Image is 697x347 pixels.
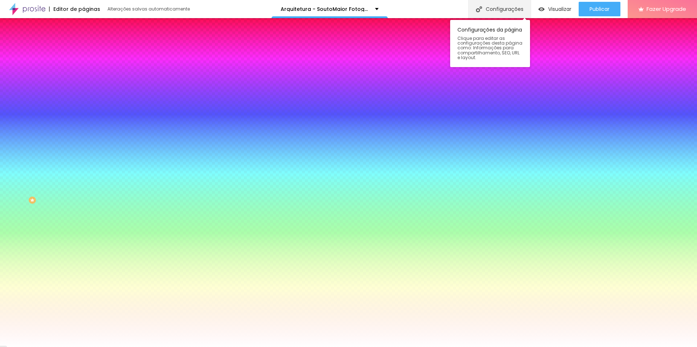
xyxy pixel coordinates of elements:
[647,6,686,12] span: Fazer Upgrade
[548,6,571,12] span: Visualizar
[457,36,523,60] span: Clique para editar as configurações desta página como: Informações para compartilhamento, SEO, UR...
[476,6,482,12] img: Icone
[49,7,100,12] div: Editor de páginas
[538,6,545,12] img: view-1.svg
[450,20,530,67] div: Configurações da página
[579,2,620,16] button: Publicar
[590,6,610,12] span: Publicar
[531,2,579,16] button: Visualizar
[107,7,191,11] div: Alterações salvas automaticamente
[281,7,370,12] p: Arquitetura - SoutoMaior Fotografia - 02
